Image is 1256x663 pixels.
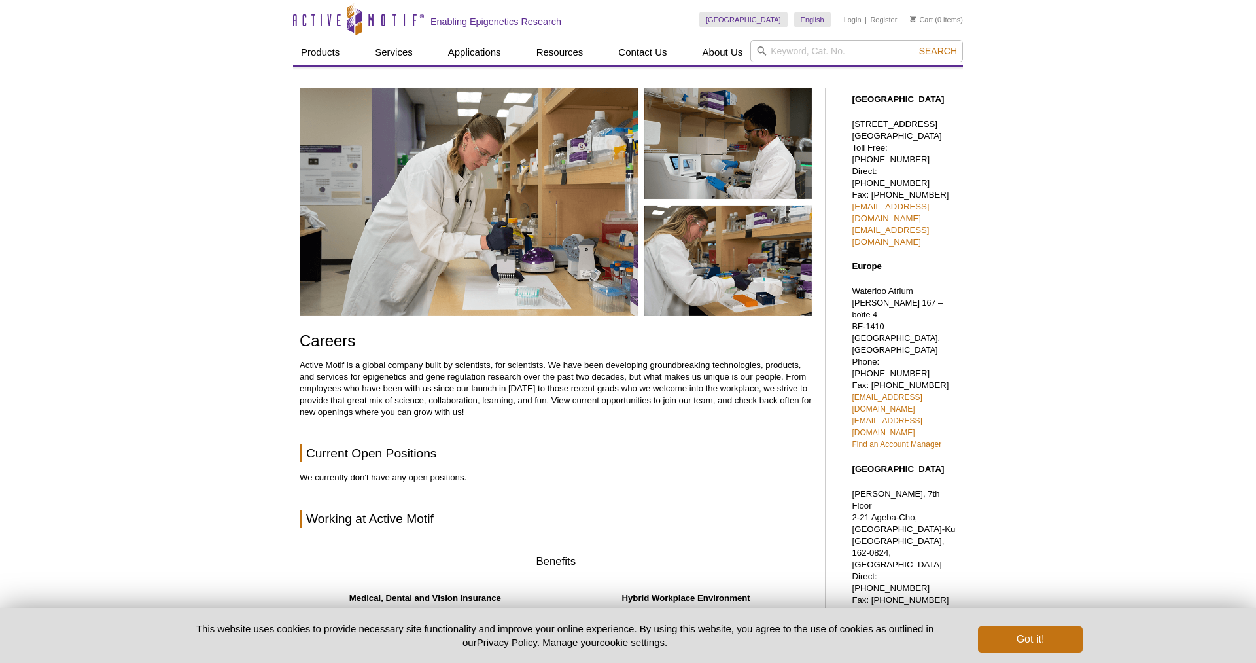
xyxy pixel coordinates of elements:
[699,12,788,27] a: [GEOGRAPHIC_DATA]
[300,554,812,569] h3: Benefits
[852,440,941,449] a: Find an Account Manager
[300,359,812,418] p: Active Motif is a global company built by scientists, for scientists. We have been developing gro...
[430,16,561,27] h2: Enabling Epigenetics Research
[844,15,862,24] a: Login
[852,464,944,474] strong: [GEOGRAPHIC_DATA]
[529,40,591,65] a: Resources
[300,332,812,351] h1: Careers
[173,622,956,649] p: This website uses cookies to provide necessary site functionality and improve your online experie...
[852,261,881,271] strong: Europe
[750,40,963,62] input: Keyword, Cat. No.
[300,510,812,528] h2: Working at Active Motif
[300,444,812,462] h2: Current Open Positions
[852,118,956,248] p: [STREET_ADDRESS] [GEOGRAPHIC_DATA] Toll Free: [PHONE_NUMBER] Direct: [PHONE_NUMBER] Fax: [PHONE_N...
[477,637,537,648] a: Privacy Policy
[852,488,956,630] p: [PERSON_NAME], 7th Floor 2-21 Ageba-Cho, [GEOGRAPHIC_DATA]-Ku [GEOGRAPHIC_DATA], 162-0824, [GEOGR...
[852,416,922,437] a: [EMAIL_ADDRESS][DOMAIN_NAME]
[794,12,831,27] a: English
[300,88,812,316] img: Careers at Active Motif
[870,15,897,24] a: Register
[865,12,867,27] li: |
[852,285,956,450] p: Waterloo Atrium Phone: [PHONE_NUMBER] Fax: [PHONE_NUMBER]
[852,225,929,247] a: [EMAIL_ADDRESS][DOMAIN_NAME]
[978,626,1083,653] button: Got it!
[600,637,665,648] button: cookie settings
[293,40,347,65] a: Products
[610,40,674,65] a: Contact Us
[852,393,922,414] a: [EMAIL_ADDRESS][DOMAIN_NAME]
[852,607,929,628] a: [EMAIL_ADDRESS][DOMAIN_NAME]
[910,15,933,24] a: Cart
[300,472,812,484] p: We currently don't have any open positions.
[919,46,957,56] span: Search
[440,40,509,65] a: Applications
[349,593,501,603] strong: Medical, Dental and Vision Insurance
[915,45,961,57] button: Search
[852,202,929,223] a: [EMAIL_ADDRESS][DOMAIN_NAME]
[910,12,963,27] li: (0 items)
[852,94,944,104] strong: [GEOGRAPHIC_DATA]
[622,593,750,603] strong: Hybrid Workplace Environment
[852,298,943,355] span: [PERSON_NAME] 167 – boîte 4 BE-1410 [GEOGRAPHIC_DATA], [GEOGRAPHIC_DATA]
[910,16,916,22] img: Your Cart
[367,40,421,65] a: Services
[695,40,751,65] a: About Us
